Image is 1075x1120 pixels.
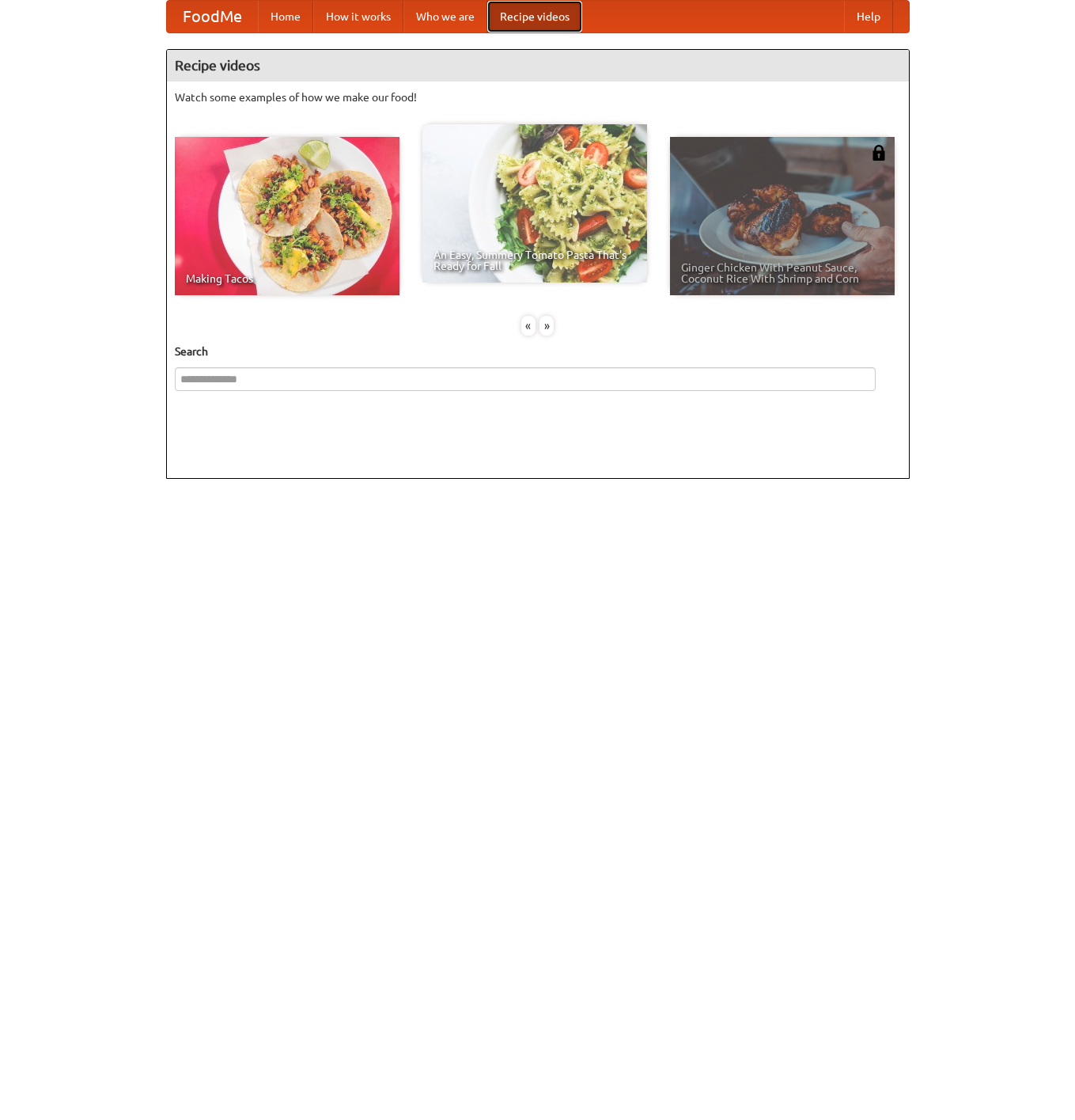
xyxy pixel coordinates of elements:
a: Home [258,1,313,32]
span: An Easy, Summery Tomato Pasta That's Ready for Fall [433,249,636,271]
h4: Recipe videos [167,50,909,82]
h5: Search [175,344,901,359]
a: FoodMe [167,1,258,32]
div: » [539,316,554,336]
a: An Easy, Summery Tomato Pasta That's Ready for Fall [422,124,647,283]
span: Making Tacos [186,273,388,284]
img: 483408.png [871,145,887,161]
p: Watch some examples of how we make our food! [175,89,901,105]
a: How it works [313,1,403,32]
a: Recipe videos [487,1,582,32]
a: Who we are [403,1,487,32]
a: Making Tacos [175,137,399,295]
div: « [521,316,536,336]
a: Help [844,1,893,32]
